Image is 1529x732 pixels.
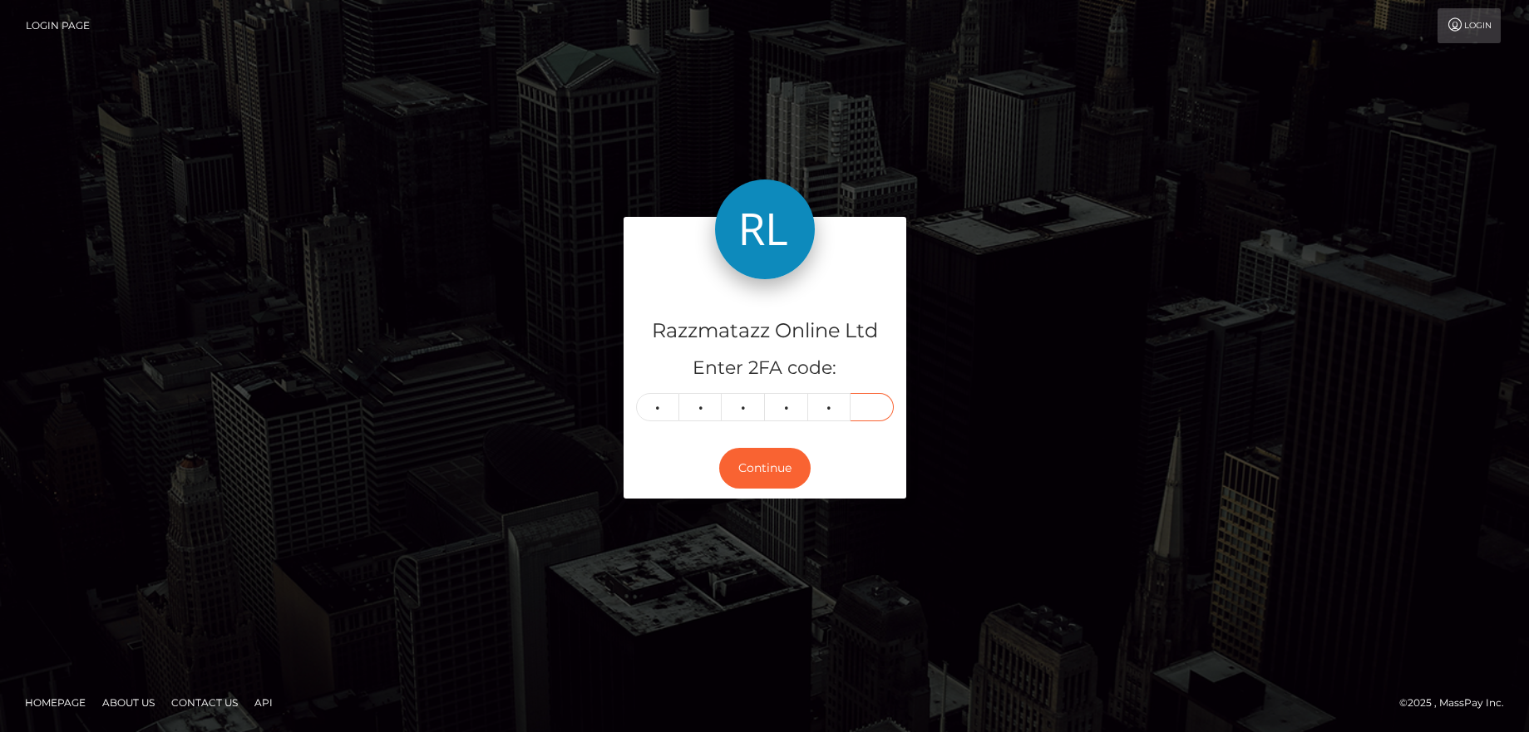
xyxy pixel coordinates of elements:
[636,317,894,346] h4: Razzmatazz Online Ltd
[1399,694,1517,712] div: © 2025 , MassPay Inc.
[165,690,244,715] a: Contact Us
[248,690,279,715] a: API
[96,690,161,715] a: About Us
[1438,8,1501,43] a: Login
[715,179,815,279] img: Razzmatazz Online Ltd
[26,8,90,43] a: Login Page
[719,448,811,489] button: Continue
[636,356,894,381] h5: Enter 2FA code:
[18,690,92,715] a: Homepage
